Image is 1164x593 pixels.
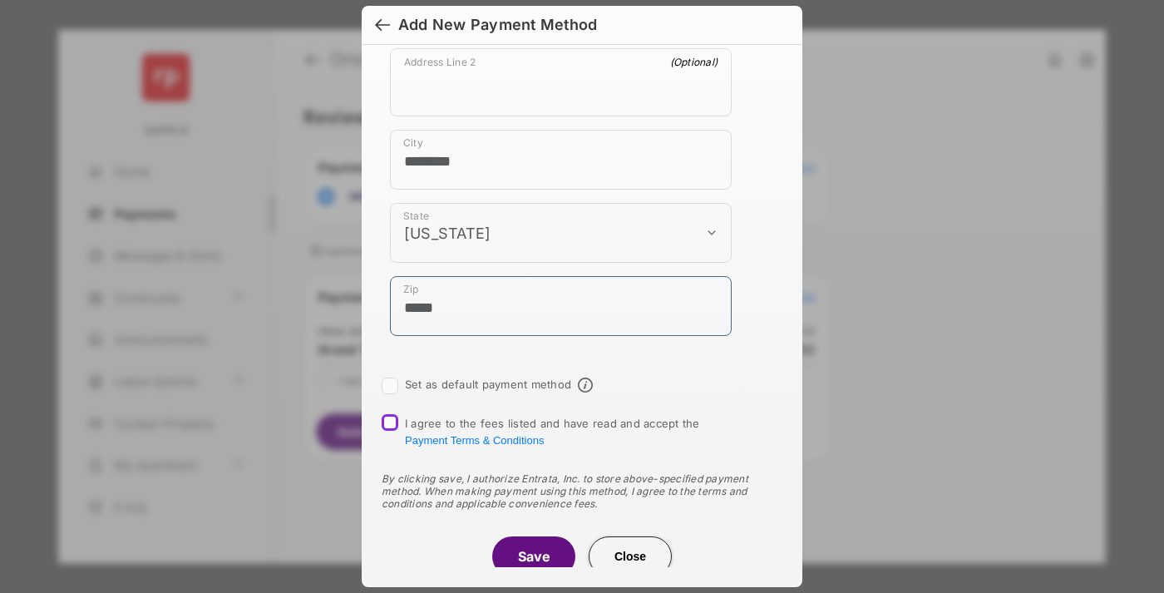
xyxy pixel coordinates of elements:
[405,417,700,447] span: I agree to the fees listed and have read and accept the
[390,48,732,116] div: payment_method_screening[postal_addresses][addressLine2]
[492,536,575,576] button: Save
[390,276,732,336] div: payment_method_screening[postal_addresses][postalCode]
[405,378,571,391] label: Set as default payment method
[589,536,672,576] button: Close
[578,378,593,393] span: Default payment method info
[390,130,732,190] div: payment_method_screening[postal_addresses][locality]
[382,472,782,510] div: By clicking save, I authorize Entrata, Inc. to store above-specified payment method. When making ...
[398,16,597,34] div: Add New Payment Method
[405,434,544,447] button: I agree to the fees listed and have read and accept the
[390,203,732,263] div: payment_method_screening[postal_addresses][administrativeArea]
